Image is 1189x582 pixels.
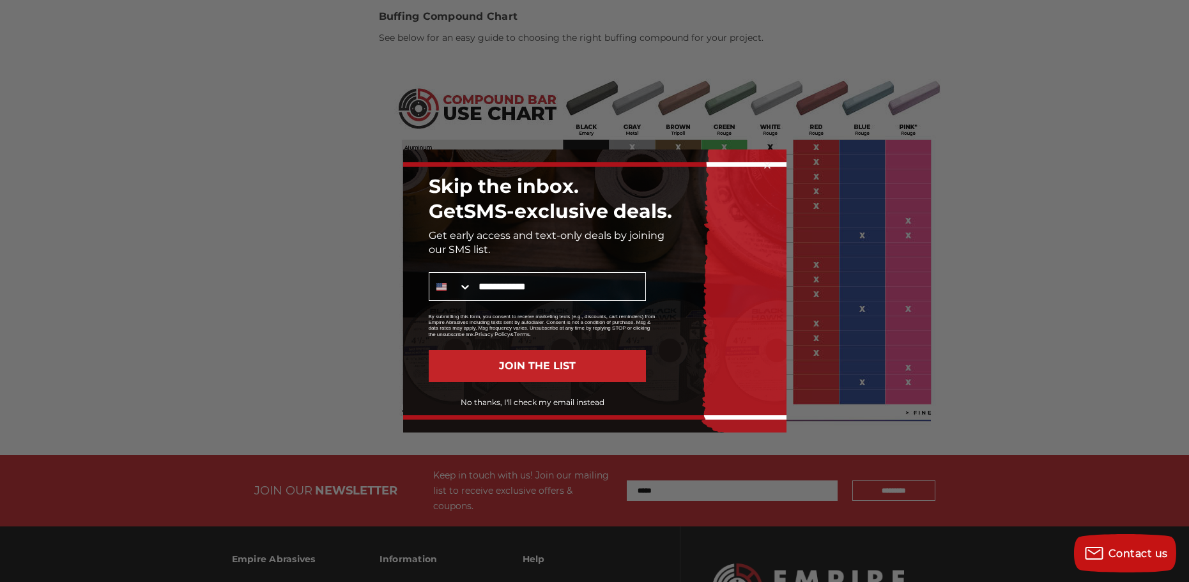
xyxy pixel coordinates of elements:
span: Skip the inbox. [429,174,579,198]
button: Close dialog [761,159,774,172]
a: Terms [514,331,530,337]
img: United States [436,282,447,292]
a: Privacy Policy [475,331,510,337]
button: Contact us [1074,534,1176,572]
span: Contact us [1108,548,1168,560]
span: our SMS list. [429,243,490,256]
span: Get early access and text-only deals by joining [429,229,664,241]
span: Get [429,199,464,223]
button: JOIN THE LIST [429,350,646,382]
button: No thanks, I'll check my email instead [420,392,646,413]
span: SMS-exclusive deals. [464,199,672,223]
p: By submitting this form, you consent to receive marketing texts (e.g., discounts, cart reminders)... [429,314,659,337]
button: Search Countries [429,273,472,300]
